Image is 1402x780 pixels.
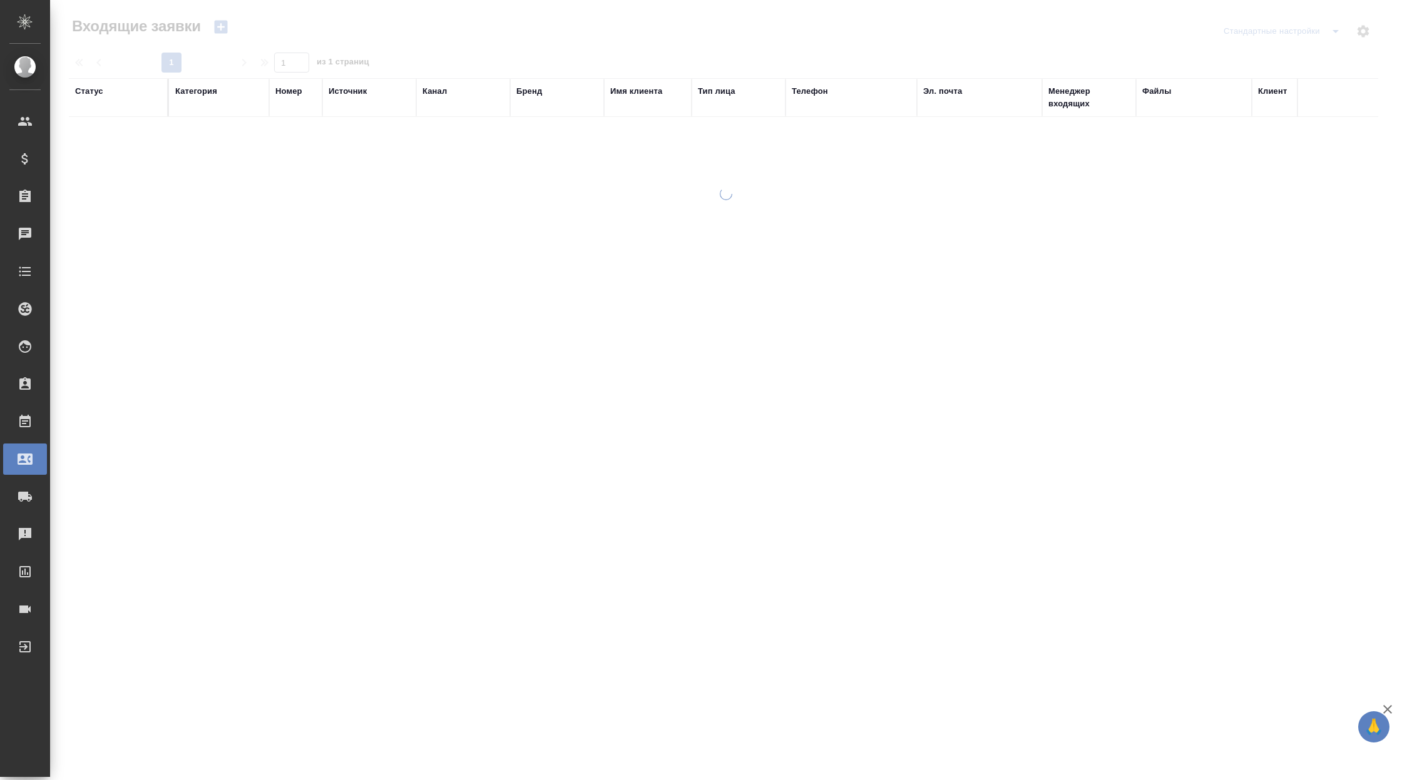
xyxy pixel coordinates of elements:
[610,85,662,98] div: Имя клиента
[175,85,217,98] div: Категория
[698,85,735,98] div: Тип лица
[329,85,367,98] div: Источник
[275,85,302,98] div: Номер
[75,85,103,98] div: Статус
[792,85,828,98] div: Телефон
[422,85,447,98] div: Канал
[1363,714,1384,740] span: 🙏
[1358,711,1389,742] button: 🙏
[923,85,962,98] div: Эл. почта
[516,85,542,98] div: Бренд
[1258,85,1287,98] div: Клиент
[1142,85,1171,98] div: Файлы
[1048,85,1130,110] div: Менеджер входящих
